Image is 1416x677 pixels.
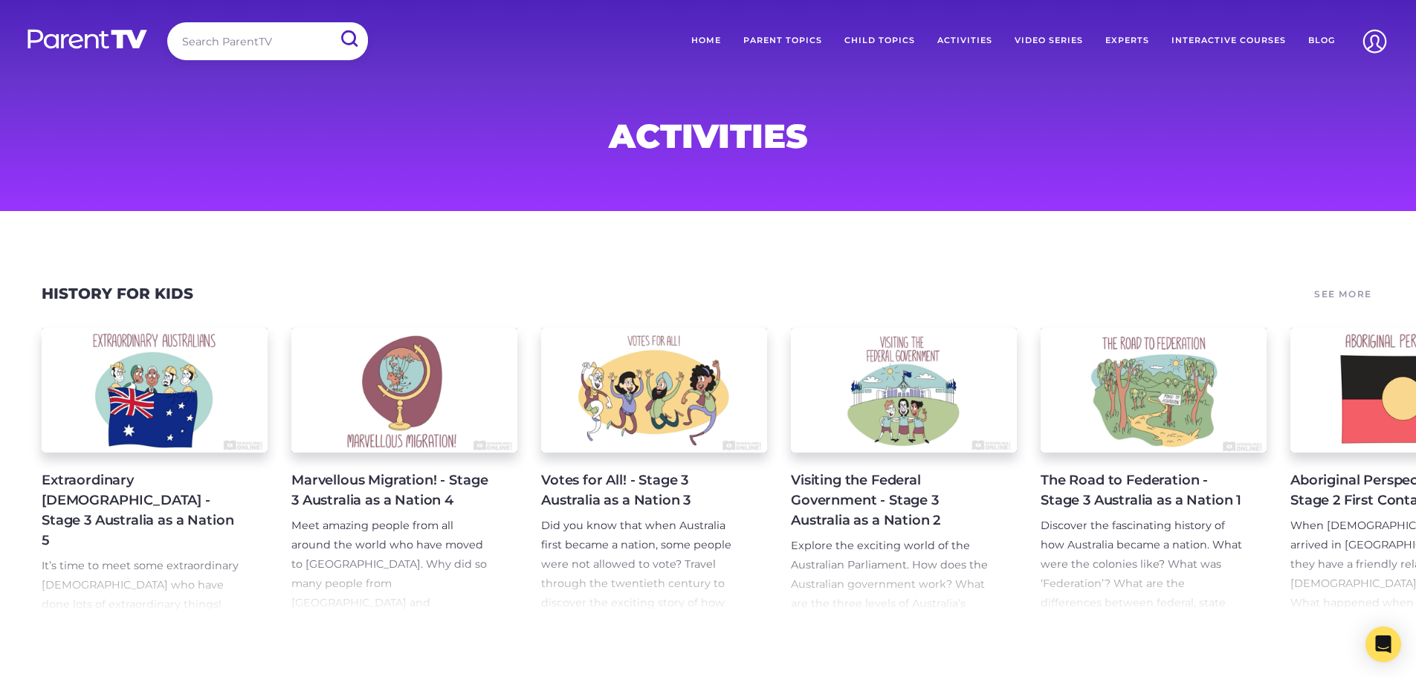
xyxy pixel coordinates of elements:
[329,22,368,56] input: Submit
[732,22,833,59] a: Parent Topics
[541,328,767,613] a: Votes for All! - Stage 3 Australia as a Nation 3 Did you know that when Australia first became a ...
[42,470,244,551] h4: Extraordinary [DEMOGRAPHIC_DATA] - Stage 3 Australia as a Nation 5
[791,537,993,671] p: Explore the exciting world of the Australian Parliament. How does the Australian government work?...
[1297,22,1346,59] a: Blog
[1094,22,1160,59] a: Experts
[1003,22,1094,59] a: Video Series
[42,328,268,613] a: Extraordinary [DEMOGRAPHIC_DATA] - Stage 3 Australia as a Nation 5 It’s time to meet some extraor...
[791,328,1017,613] a: Visiting the Federal Government - Stage 3 Australia as a Nation 2 Explore the exciting world of t...
[1356,22,1394,60] img: Account
[26,28,149,50] img: parenttv-logo-white.4c85aaf.svg
[42,285,193,302] a: History For Kids
[541,470,743,511] h4: Votes for All! - Stage 3 Australia as a Nation 3
[791,470,993,531] h4: Visiting the Federal Government - Stage 3 Australia as a Nation 2
[541,516,743,651] p: Did you know that when Australia first became a nation, some people were not allowed to vote? Tra...
[833,22,926,59] a: Child Topics
[1041,516,1243,651] p: Discover the fascinating history of how Australia became a nation. What were the colonies like? W...
[926,22,1003,59] a: Activities
[291,328,517,613] a: Marvellous Migration! - Stage 3 Australia as a Nation 4 Meet amazing people from all around the w...
[1312,284,1374,305] a: See More
[1160,22,1297,59] a: Interactive Courses
[167,22,368,60] input: Search ParentTV
[350,121,1067,151] h1: Activities
[1365,626,1401,662] div: Open Intercom Messenger
[680,22,732,59] a: Home
[1041,328,1267,613] a: The Road to Federation - Stage 3 Australia as a Nation 1 Discover the fascinating history of how ...
[1041,470,1243,511] h4: The Road to Federation - Stage 3 Australia as a Nation 1
[291,470,494,511] h4: Marvellous Migration! - Stage 3 Australia as a Nation 4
